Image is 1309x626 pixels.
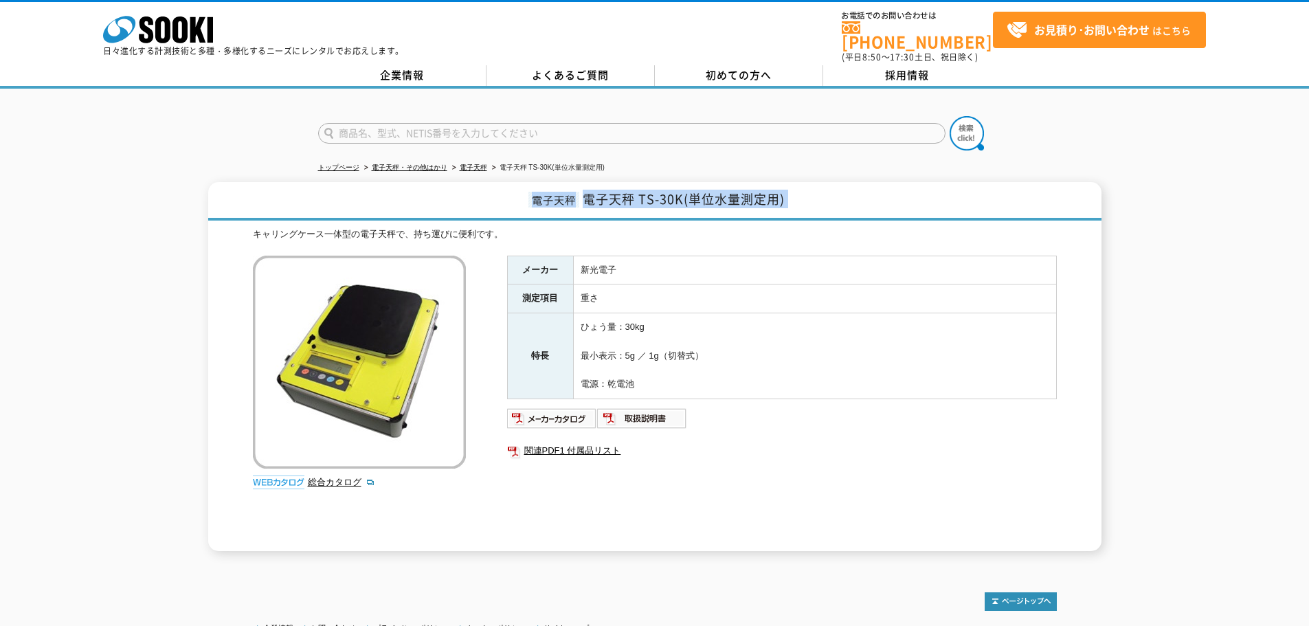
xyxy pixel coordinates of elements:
p: 日々進化する計測技術と多種・多様化するニーズにレンタルでお応えします。 [103,47,404,55]
span: 電子天秤 TS-30K(単位水量測定用) [583,190,785,208]
a: お見積り･お問い合わせはこちら [993,12,1206,48]
span: はこちら [1007,20,1191,41]
a: 関連PDF1 付属品リスト [507,442,1057,460]
a: 電子天秤 [460,164,487,171]
span: お電話でのお問い合わせは [842,12,993,20]
a: 企業情報 [318,65,486,86]
img: webカタログ [253,476,304,489]
span: 電子天秤 [528,192,579,208]
img: 取扱説明書 [597,407,687,429]
a: 総合カタログ [308,477,375,487]
a: 採用情報 [823,65,992,86]
span: 初めての方へ [706,67,772,82]
span: 17:30 [890,51,915,63]
span: 8:50 [862,51,882,63]
strong: お見積り･お問い合わせ [1034,21,1150,38]
a: よくあるご質問 [486,65,655,86]
a: 電子天秤・その他はかり [372,164,447,171]
li: 電子天秤 TS-30K(単位水量測定用) [489,161,605,175]
img: メーカーカタログ [507,407,597,429]
input: 商品名、型式、NETIS番号を入力してください [318,123,946,144]
th: 特長 [507,313,573,399]
a: トップページ [318,164,359,171]
img: トップページへ [985,592,1057,611]
a: メーカーカタログ [507,416,597,427]
div: キャリングケース一体型の電子天秤で、持ち運びに便利です。 [253,227,1057,242]
img: 電子天秤 TS-30K(単位水量測定用) [253,256,466,469]
span: (平日 ～ 土日、祝日除く) [842,51,978,63]
a: 初めての方へ [655,65,823,86]
th: メーカー [507,256,573,284]
a: 取扱説明書 [597,416,687,427]
td: 重さ [573,284,1056,313]
img: btn_search.png [950,116,984,150]
td: ひょう量：30kg 最小表示：5g ／ 1g（切替式） 電源：乾電池 [573,313,1056,399]
a: [PHONE_NUMBER] [842,21,993,49]
th: 測定項目 [507,284,573,313]
td: 新光電子 [573,256,1056,284]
